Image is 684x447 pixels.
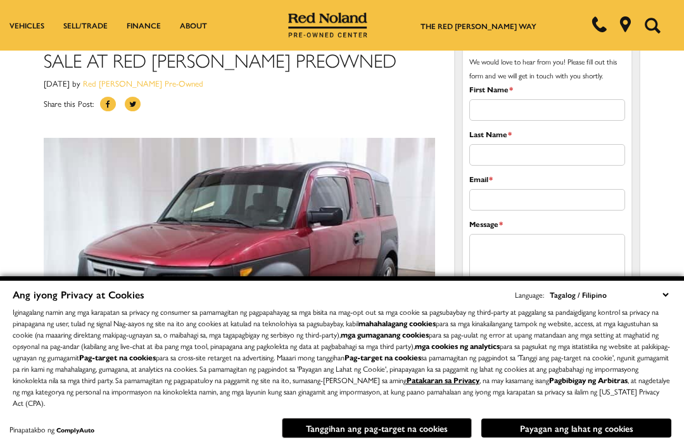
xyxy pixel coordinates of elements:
strong: Pag-target na cookies [345,352,421,363]
strong: Pagbibigay ng Arbitras [549,374,628,386]
strong: mga cookies ng analytics [415,340,500,352]
a: ComplyAuto [56,426,94,434]
strong: mga gumaganang cookies [341,329,429,340]
button: Open the search field [640,1,665,50]
p: Iginagalang namin ang mga karapatan sa privacy ng consumer sa pamamagitan ng pagpapahayag sa mga ... [13,306,671,408]
label: First Name [469,82,513,96]
a: Patakaran sa Privacy [407,374,479,386]
span: by [72,77,80,89]
a: Red Noland Pre-Owned [288,17,368,30]
label: Message [469,217,503,231]
span: We would love to hear from you! Please fill out this form and we will get in touch with you shortly. [469,56,617,80]
label: Last Name [469,127,512,141]
strong: mahahalagang cookies [358,317,436,329]
a: The Red [PERSON_NAME] Way [421,20,536,32]
img: Red Noland Pre-Owned [288,13,368,38]
button: Tanggihan ang pag-target na cookies [282,418,472,438]
label: Email [469,172,493,186]
img: Used 2008 Honda Element for sale Red Noland PreOwned Colorado Springs [44,138,435,398]
div: Language: [515,291,544,298]
a: Red [PERSON_NAME] Pre-Owned [83,77,203,89]
span: [DATE] [44,77,70,89]
strong: Pag-target na cookies [79,352,156,363]
select: Language Select [547,288,671,302]
span: Ang iyong Privacy at Cookies [13,287,144,302]
div: Share this Post: [44,97,435,118]
button: Payagan ang lahat ng cookies [481,419,671,438]
div: Pinapatakbo ng [9,426,94,434]
h1: Used 2008 Honda Element LX AWD For Sale At Red [PERSON_NAME] PreOwned [44,28,435,70]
